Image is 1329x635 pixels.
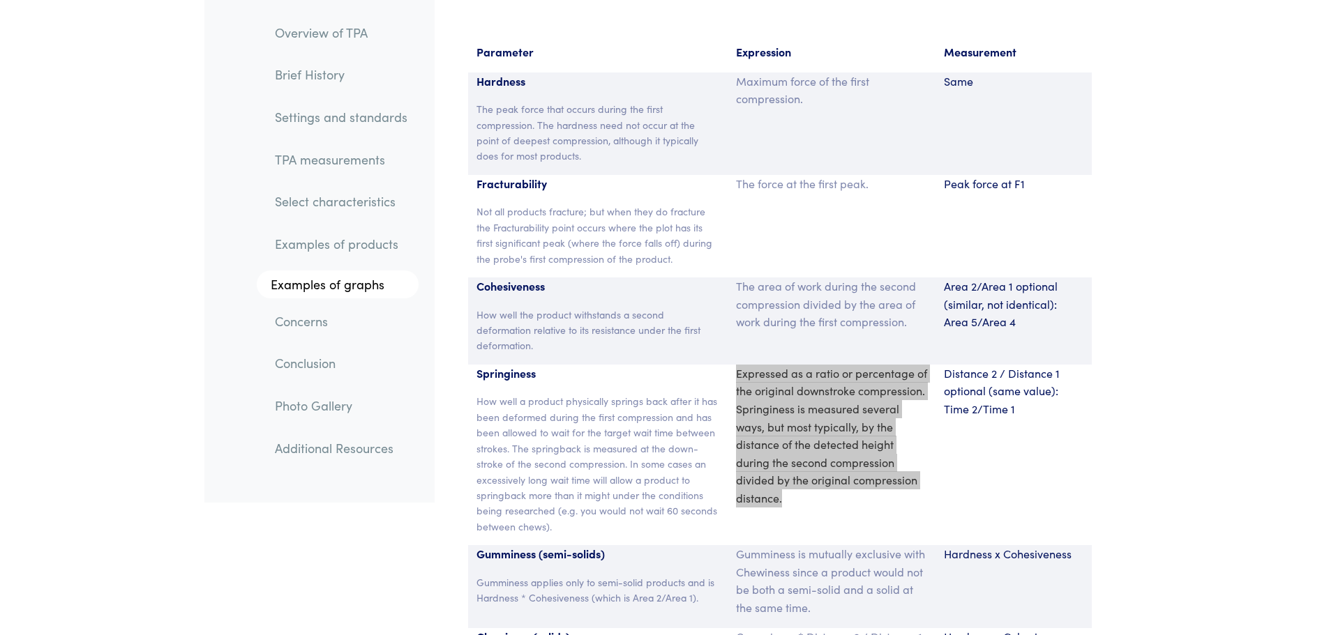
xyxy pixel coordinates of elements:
[476,574,720,606] p: Gumminess applies only to semi-solid products and is Hardness * Cohesiveness (which is Area 2/Are...
[264,390,419,422] a: Photo Gallery
[476,277,720,296] p: Cohesiveness
[476,101,720,164] p: The peak force that occurs during the first compression. The hardness need not occur at the point...
[264,59,419,91] a: Brief History
[264,305,419,337] a: Concerns
[264,101,419,133] a: Settings and standards
[476,307,720,353] p: How well the product withstands a second deformation relative to its resistance under the first d...
[476,204,720,266] p: Not all products fracture; but when they do fracture the Fracturability point occurs where the pl...
[264,144,419,176] a: TPA measurements
[476,393,720,534] p: How well a product physically springs back after it has been deformed during the first compressio...
[476,72,720,91] p: Hardness
[736,72,927,108] p: Maximum force of the first compression.
[264,348,419,380] a: Conclusion
[944,277,1083,331] p: Area 2/Area 1 optional (similar, not identical): Area 5/Area 4
[476,175,720,193] p: Fracturability
[736,365,927,507] p: Expressed as a ratio or percentage of the original downstroke compression. Springiness is measure...
[944,43,1083,61] p: Measurement
[476,43,720,61] p: Parameter
[944,175,1083,193] p: Peak force at F1
[944,72,1083,91] p: Same
[944,365,1083,418] p: Distance 2 / Distance 1 optional (same value): Time 2/Time 1
[257,270,419,298] a: Examples of graphs
[476,545,720,563] p: Gumminess (semi-solids)
[736,43,927,61] p: Expression
[264,229,419,261] a: Examples of products
[736,277,927,331] p: The area of work during the second compression divided by the area of work during the first compr...
[264,17,419,49] a: Overview of TPA
[736,545,927,616] p: Gumminess is mutually exclusive with Chewiness since a product would not be both a semi-solid and...
[476,365,720,383] p: Springiness
[944,545,1083,563] p: Hardness x Cohesiveness
[736,175,927,193] p: The force at the first peak.
[264,432,419,464] a: Additional Resources
[264,186,419,218] a: Select characteristics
